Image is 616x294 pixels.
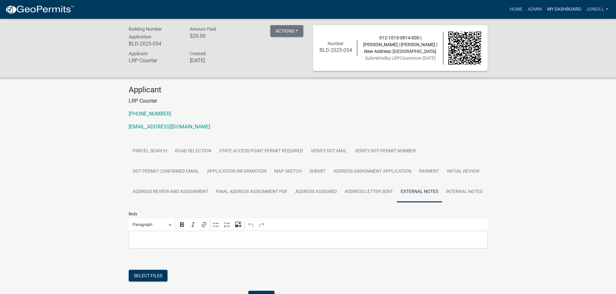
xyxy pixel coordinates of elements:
a: Parcel Search [129,141,171,162]
span: Paragraph [133,221,166,228]
a: Application Information [203,161,270,182]
a: Road Selection [171,141,215,162]
span: Amount Paid [190,26,216,32]
h6: BLD-2025-054 [129,41,180,47]
button: Actions [270,25,303,37]
a: Address Assignment Application [330,161,415,182]
h6: BLD-2025-054 [319,47,352,53]
span: Number [328,41,344,46]
h6: $20.00 [190,33,242,39]
h6: [DATE] [190,57,242,64]
a: Verify DOT Permit Number [351,141,420,162]
button: Paragraph, Heading [130,220,174,230]
span: Submitted on [DATE] [365,56,436,61]
span: Created [190,51,206,56]
span: Applicant [129,51,148,56]
a: [EMAIL_ADDRESS][DOMAIN_NAME] [129,124,210,130]
a: Address Review and Assignment [129,182,212,202]
label: Body [129,212,137,216]
span: Building Number Application [129,26,162,39]
a: Verify DOT mail [307,141,351,162]
a: Submit [306,161,330,182]
a: State Access Point Permit Required [215,141,307,162]
a: External Notes [397,182,442,202]
a: Initial Review [443,161,483,182]
a: joneill [584,3,611,15]
span: by LRPCounter [386,56,416,61]
a: Final Address Assignment PDF [212,182,291,202]
a: Payment [415,161,443,182]
h6: LRP Counter [129,57,180,64]
div: Editor editing area: main. Press Alt+0 for help. [129,231,488,248]
a: Address Letter Sent [341,182,397,202]
div: Editor toolbar [129,218,488,231]
p: LRP Counter [129,97,488,105]
a: My Dashboard [545,3,584,15]
span: 012-1015-0814-000 | [PERSON_NAME] | [PERSON_NAME] | New Address: [GEOGRAPHIC_DATA] [363,35,437,54]
button: Select files [129,270,168,281]
a: Address Assigned [291,182,341,202]
a: DOT Permit Confirmed Email [129,161,203,182]
a: Internal Notes [442,182,486,202]
a: Home [507,3,525,15]
a: Map Sketch [270,161,306,182]
a: Admin [525,3,545,15]
h4: Applicant [129,85,488,95]
img: QR code [448,32,481,65]
a: [PHONE_NUMBER] [129,111,171,117]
